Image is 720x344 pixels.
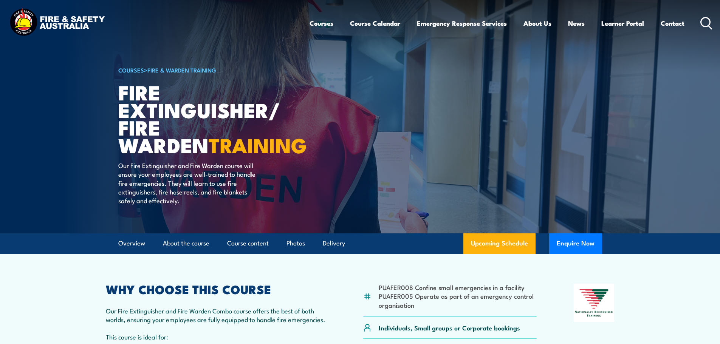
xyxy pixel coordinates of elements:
[417,13,507,33] a: Emergency Response Services
[118,233,145,253] a: Overview
[323,233,345,253] a: Delivery
[379,323,520,332] p: Individuals, Small groups or Corporate bookings
[118,161,256,205] p: Our Fire Extinguisher and Fire Warden course will ensure your employees are well-trained to handl...
[661,13,684,33] a: Contact
[523,13,551,33] a: About Us
[118,83,305,154] h1: Fire Extinguisher/ Fire Warden
[106,332,327,341] p: This course is ideal for:
[549,233,602,254] button: Enquire Now
[463,233,536,254] a: Upcoming Schedule
[379,292,537,309] li: PUAFER005 Operate as part of an emergency control organisation
[209,129,307,160] strong: TRAINING
[286,233,305,253] a: Photos
[601,13,644,33] a: Learner Portal
[350,13,400,33] a: Course Calendar
[310,13,333,33] a: Courses
[147,66,216,74] a: Fire & Warden Training
[106,306,327,324] p: Our Fire Extinguisher and Fire Warden Combo course offers the best of both worlds, ensuring your ...
[568,13,585,33] a: News
[118,66,144,74] a: COURSES
[118,65,305,74] h6: >
[163,233,209,253] a: About the course
[106,284,327,294] h2: WHY CHOOSE THIS COURSE
[574,284,615,322] img: Nationally Recognised Training logo.
[227,233,269,253] a: Course content
[379,283,537,292] li: PUAFER008 Confine small emergencies in a facility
